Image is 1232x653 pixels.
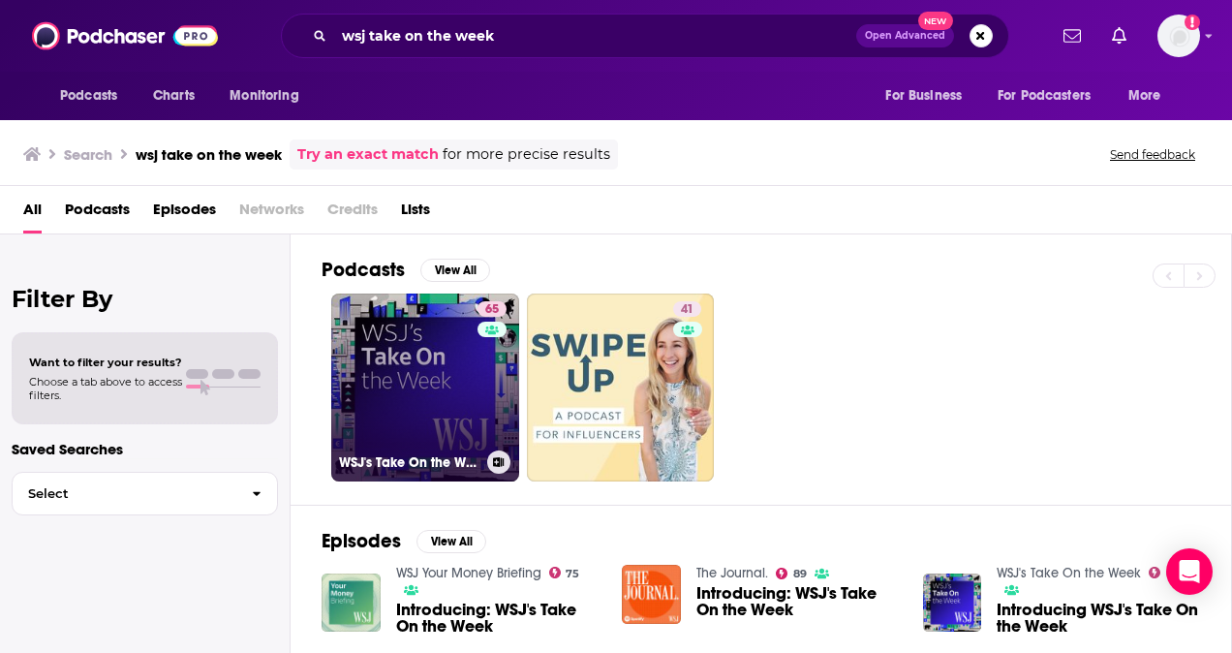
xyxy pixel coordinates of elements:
button: View All [416,530,486,553]
a: Charts [140,78,206,114]
img: Podchaser - Follow, Share and Rate Podcasts [32,17,218,54]
span: 41 [681,300,693,320]
div: Open Intercom Messenger [1166,548,1213,595]
button: open menu [985,78,1119,114]
img: Introducing: WSJ's Take On the Week [622,565,681,624]
button: open menu [216,78,323,114]
span: Podcasts [60,82,117,109]
svg: Add a profile image [1185,15,1200,30]
a: 41 [673,301,701,317]
a: 89 [776,568,807,579]
a: 65 [1149,567,1180,578]
a: PodcastsView All [322,258,490,282]
a: Lists [401,194,430,233]
button: Show profile menu [1157,15,1200,57]
span: 89 [793,570,807,578]
a: 75 [549,567,580,578]
a: The Journal. [696,565,768,581]
button: open menu [46,78,142,114]
h3: WSJ's Take On the Week [339,454,479,471]
a: Show notifications dropdown [1056,19,1089,52]
button: open menu [872,78,986,114]
span: Logged in as caitmwalters [1157,15,1200,57]
img: User Profile [1157,15,1200,57]
a: Try an exact match [297,143,439,166]
button: Select [12,472,278,515]
img: Introducing WSJ's Take On the Week [923,574,982,633]
a: Introducing: WSJ's Take On the Week [396,602,600,635]
span: Select [13,487,236,500]
span: Want to filter your results? [29,356,182,369]
span: Open Advanced [865,31,945,41]
button: Send feedback [1104,146,1201,163]
span: More [1128,82,1161,109]
div: Search podcasts, credits, & more... [281,14,1009,58]
img: Introducing: WSJ's Take On the Week [322,574,381,633]
input: Search podcasts, credits, & more... [334,20,856,51]
h3: Search [64,145,112,164]
a: EpisodesView All [322,529,486,553]
span: 75 [566,570,579,578]
span: 65 [485,300,499,320]
a: 65WSJ's Take On the Week [331,294,519,482]
button: Open AdvancedNew [856,24,954,47]
span: Monitoring [230,82,298,109]
a: Introducing WSJ's Take On the Week [997,602,1200,635]
h3: wsj take on the week [136,145,282,164]
span: Charts [153,82,195,109]
a: 65 [477,301,507,317]
a: Show notifications dropdown [1104,19,1134,52]
a: WSJ Your Money Briefing [396,565,541,581]
h2: Podcasts [322,258,405,282]
a: WSJ's Take On the Week [997,565,1141,581]
a: Episodes [153,194,216,233]
span: For Business [885,82,962,109]
span: Choose a tab above to access filters. [29,375,182,402]
h2: Filter By [12,285,278,313]
span: Credits [327,194,378,233]
span: Networks [239,194,304,233]
a: Podcasts [65,194,130,233]
h2: Episodes [322,529,401,553]
span: For Podcasters [998,82,1091,109]
a: All [23,194,42,233]
a: 41 [527,294,715,482]
span: New [918,12,953,30]
button: open menu [1115,78,1186,114]
a: Introducing: WSJ's Take On the Week [696,585,900,618]
p: Saved Searches [12,440,278,458]
span: for more precise results [443,143,610,166]
button: View All [420,259,490,282]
